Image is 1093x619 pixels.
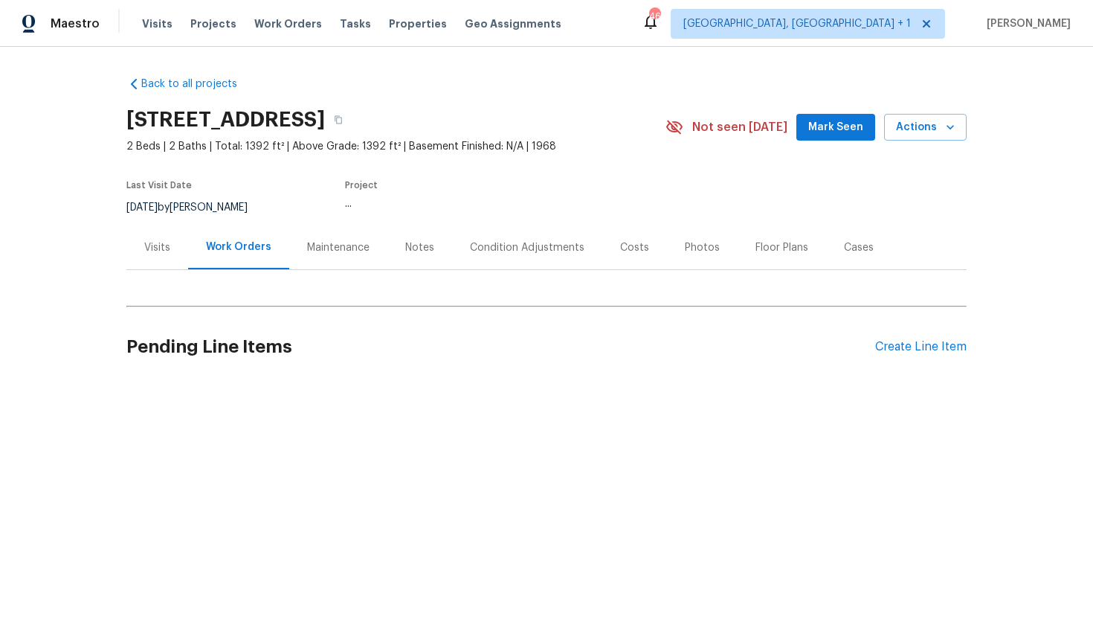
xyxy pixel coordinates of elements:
[206,240,271,254] div: Work Orders
[405,240,434,255] div: Notes
[465,16,561,31] span: Geo Assignments
[389,16,447,31] span: Properties
[126,112,325,127] h2: [STREET_ADDRESS]
[126,199,265,217] div: by [PERSON_NAME]
[142,16,173,31] span: Visits
[190,16,236,31] span: Projects
[325,106,352,133] button: Copy Address
[884,114,967,141] button: Actions
[685,240,720,255] div: Photos
[126,77,269,92] a: Back to all projects
[126,202,158,213] span: [DATE]
[808,118,863,137] span: Mark Seen
[51,16,100,31] span: Maestro
[144,240,170,255] div: Visits
[340,19,371,29] span: Tasks
[620,240,649,255] div: Costs
[844,240,874,255] div: Cases
[307,240,370,255] div: Maintenance
[755,240,808,255] div: Floor Plans
[683,16,911,31] span: [GEOGRAPHIC_DATA], [GEOGRAPHIC_DATA] + 1
[981,16,1071,31] span: [PERSON_NAME]
[649,9,660,24] div: 46
[345,199,631,209] div: ...
[692,120,787,135] span: Not seen [DATE]
[470,240,584,255] div: Condition Adjustments
[875,340,967,354] div: Create Line Item
[126,181,192,190] span: Last Visit Date
[345,181,378,190] span: Project
[896,118,955,137] span: Actions
[126,139,665,154] span: 2 Beds | 2 Baths | Total: 1392 ft² | Above Grade: 1392 ft² | Basement Finished: N/A | 1968
[126,312,875,382] h2: Pending Line Items
[254,16,322,31] span: Work Orders
[796,114,875,141] button: Mark Seen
